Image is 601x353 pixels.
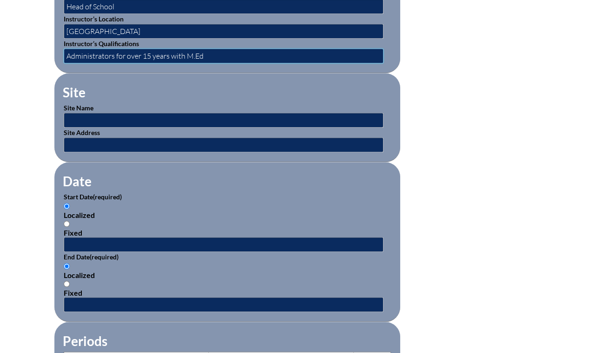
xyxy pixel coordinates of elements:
legend: Periods [62,333,108,349]
label: Site Address [64,129,100,136]
div: Fixed [64,228,391,237]
div: Localized [64,210,391,219]
div: Fixed [64,288,391,297]
label: Start Date [64,193,122,201]
span: (required) [93,193,122,201]
label: Site Name [64,104,93,112]
label: Instructor’s Location [64,15,124,23]
legend: Site [62,84,86,100]
input: Localized [64,263,70,269]
input: Fixed [64,281,70,287]
label: End Date [64,253,119,261]
div: Localized [64,271,391,279]
input: Fixed [64,221,70,227]
span: (required) [90,253,119,261]
label: Instructor’s Qualifications [64,40,139,48]
legend: Date [62,173,92,189]
input: Localized [64,203,70,209]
